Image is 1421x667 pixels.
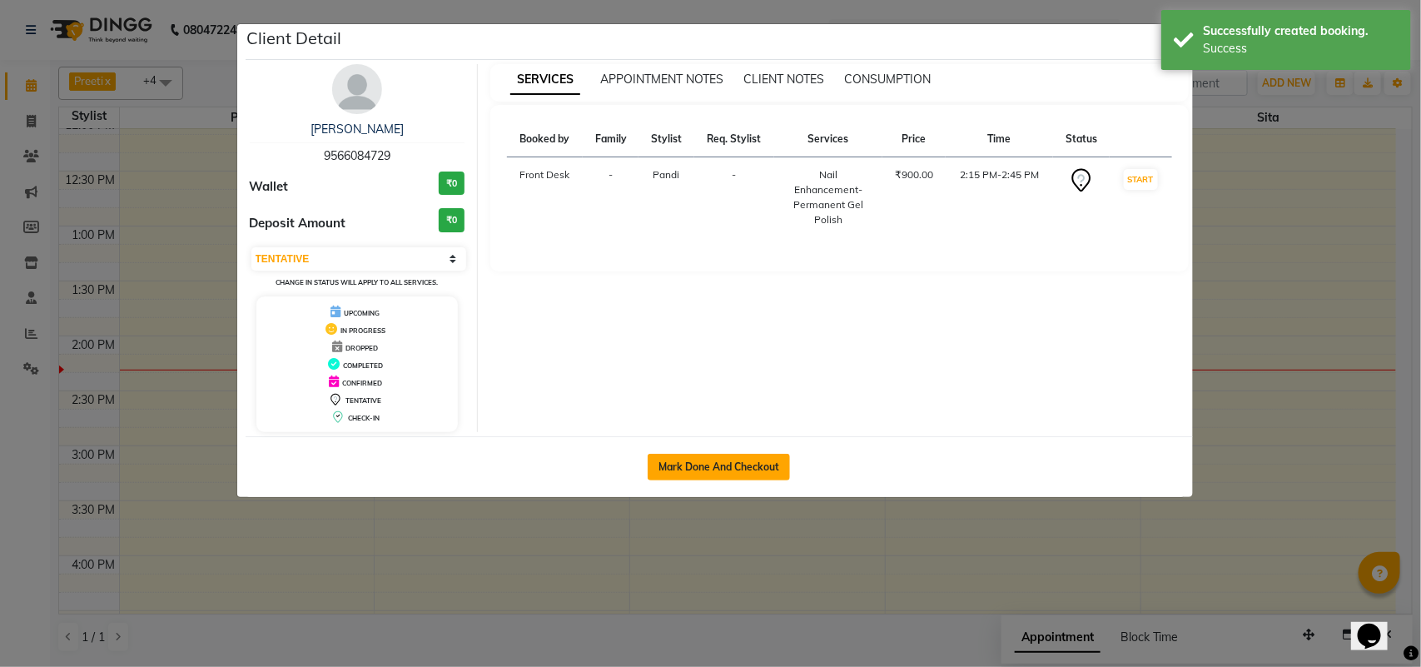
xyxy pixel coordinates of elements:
[324,148,390,163] span: 9566084729
[882,122,946,157] th: Price
[1124,169,1158,190] button: START
[1203,40,1399,57] div: Success
[1053,122,1109,157] th: Status
[247,26,342,51] h5: Client Detail
[507,157,583,238] td: Front Desk
[342,379,382,387] span: CONFIRMED
[694,157,775,238] td: -
[250,177,289,197] span: Wallet
[510,65,580,95] span: SERVICES
[345,344,378,352] span: DROPPED
[1203,22,1399,40] div: Successfully created booking.
[892,167,936,182] div: ₹900.00
[340,326,385,335] span: IN PROGRESS
[583,122,638,157] th: Family
[694,122,775,157] th: Req. Stylist
[946,122,1053,157] th: Time
[345,396,381,405] span: TENTATIVE
[653,168,679,181] span: Pandi
[439,172,465,196] h3: ₹0
[1351,600,1404,650] iframe: chat widget
[439,208,465,232] h3: ₹0
[743,72,824,87] span: CLIENT NOTES
[583,157,638,238] td: -
[784,167,872,227] div: Nail Enhancement-Permanent Gel Polish
[311,122,404,137] a: [PERSON_NAME]
[348,414,380,422] span: CHECK-IN
[507,122,583,157] th: Booked by
[344,309,380,317] span: UPCOMING
[343,361,383,370] span: COMPLETED
[774,122,882,157] th: Services
[638,122,693,157] th: Stylist
[276,278,438,286] small: Change in status will apply to all services.
[600,72,723,87] span: APPOINTMENT NOTES
[648,454,790,480] button: Mark Done And Checkout
[250,214,346,233] span: Deposit Amount
[844,72,931,87] span: CONSUMPTION
[332,64,382,114] img: avatar
[946,157,1053,238] td: 2:15 PM-2:45 PM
